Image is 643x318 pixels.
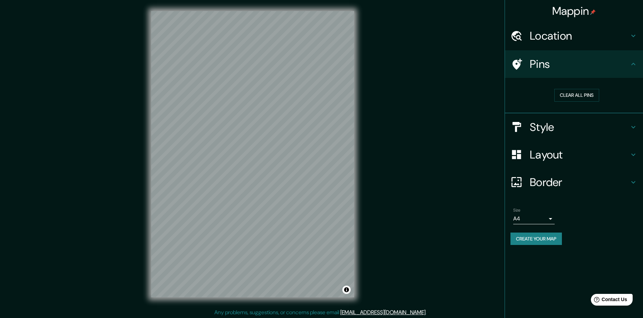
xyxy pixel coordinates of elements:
div: Style [505,113,643,141]
button: Clear all pins [554,89,599,102]
h4: Pins [530,57,629,71]
h4: Border [530,175,629,189]
p: Any problems, suggestions, or concerns please email . [214,308,427,317]
div: Pins [505,50,643,78]
h4: Layout [530,148,629,162]
h4: Mappin [552,4,596,18]
button: Create your map [510,233,562,245]
h4: Style [530,120,629,134]
iframe: Help widget launcher [582,291,635,310]
div: Border [505,168,643,196]
label: Size [513,207,520,213]
h4: Location [530,29,629,43]
div: . [428,308,429,317]
div: . [427,308,428,317]
div: A4 [513,213,555,224]
div: Location [505,22,643,50]
img: pin-icon.png [590,9,596,15]
a: [EMAIL_ADDRESS][DOMAIN_NAME] [340,309,426,316]
button: Toggle attribution [342,286,351,294]
canvas: Map [151,11,354,297]
div: Layout [505,141,643,168]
